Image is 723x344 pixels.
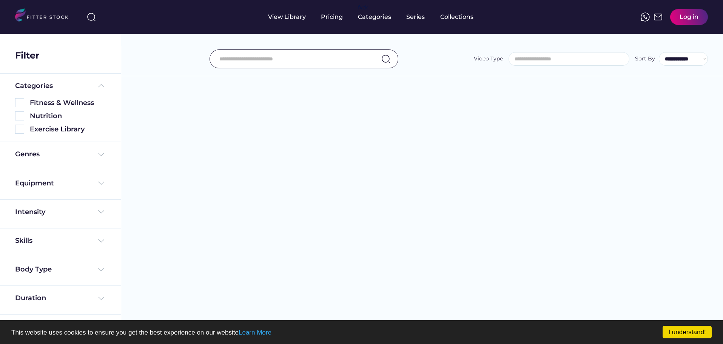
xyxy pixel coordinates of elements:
[15,111,24,120] img: Rectangle%205126.svg
[97,150,106,159] img: Frame%20%284%29.svg
[15,179,54,188] div: Equipment
[87,12,96,22] img: search-normal%203.svg
[97,207,106,216] img: Frame%20%284%29.svg
[30,125,106,134] div: Exercise Library
[97,179,106,188] img: Frame%20%284%29.svg
[15,125,24,134] img: Rectangle%205126.svg
[654,12,663,22] img: Frame%2051.svg
[406,13,425,21] div: Series
[474,55,503,63] div: Video Type
[239,329,271,336] a: Learn More
[641,12,650,22] img: meteor-icons_whatsapp%20%281%29.svg
[15,49,39,62] div: Filter
[97,236,106,245] img: Frame%20%284%29.svg
[30,111,106,121] div: Nutrition
[15,98,24,107] img: Rectangle%205126.svg
[11,329,712,336] p: This website uses cookies to ensure you get the best experience on our website
[381,54,390,63] img: search-normal.svg
[358,4,368,11] div: fvck
[15,236,34,245] div: Skills
[663,326,712,338] a: I understand!
[30,98,106,108] div: Fitness & Wellness
[97,81,106,90] img: Frame%20%285%29.svg
[97,265,106,274] img: Frame%20%284%29.svg
[15,8,75,24] img: LOGO.svg
[15,293,46,303] div: Duration
[15,81,53,91] div: Categories
[680,13,698,21] div: Log in
[15,265,52,274] div: Body Type
[15,207,45,217] div: Intensity
[321,13,343,21] div: Pricing
[440,13,473,21] div: Collections
[268,13,306,21] div: View Library
[358,13,391,21] div: Categories
[97,294,106,303] img: Frame%20%284%29.svg
[635,55,655,63] div: Sort By
[15,150,40,159] div: Genres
